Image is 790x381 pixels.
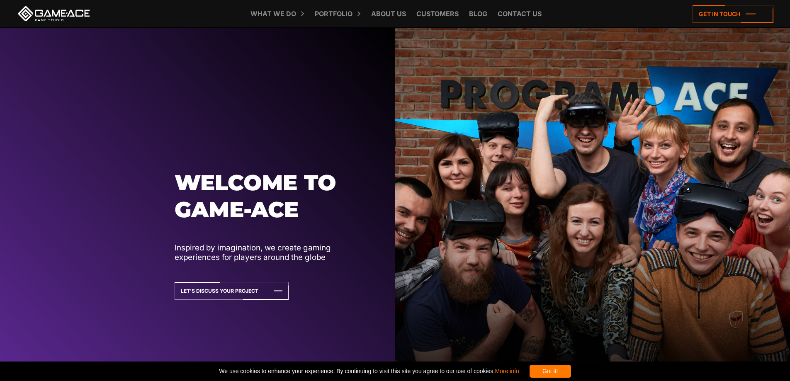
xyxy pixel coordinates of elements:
a: Let's Discuss Your Project [175,282,289,300]
a: More info [495,368,519,374]
a: Get in touch [693,5,773,23]
span: We use cookies to enhance your experience. By continuing to visit this site you agree to our use ... [219,365,519,378]
p: Inspired by imagination, we create gaming experiences for players around the globe [175,243,371,262]
div: Got it! [530,365,571,378]
h1: Welcome to Game-ace [175,169,371,223]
